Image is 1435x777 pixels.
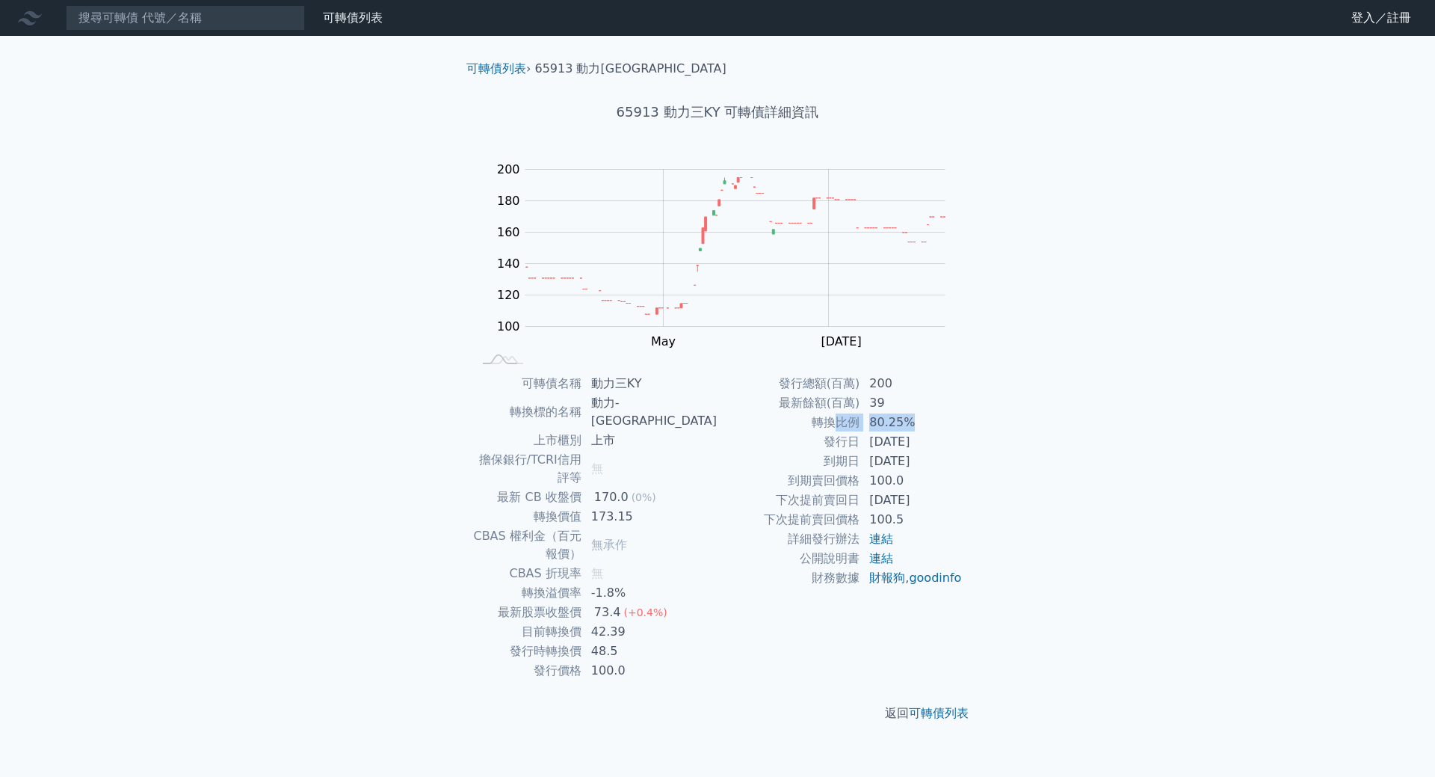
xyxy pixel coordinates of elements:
td: 173.15 [582,507,717,526]
span: (+0.4%) [623,606,667,618]
td: 最新 CB 收盤價 [472,488,582,507]
td: 到期日 [717,452,860,471]
div: 73.4 [591,604,624,621]
td: 詳細發行辦法 [717,529,860,549]
tspan: [DATE] [821,334,862,348]
div: 聊天小工具 [1360,705,1435,777]
td: 到期賣回價格 [717,471,860,491]
td: 發行時轉換價 [472,642,582,661]
td: 擔保銀行/TCRI信用評等 [472,450,582,488]
tspan: 120 [497,288,520,302]
tspan: 200 [497,162,520,176]
a: 連結 [869,532,893,546]
td: 200 [860,374,963,393]
td: 轉換價值 [472,507,582,526]
td: CBAS 權利金（百元報價） [472,526,582,564]
a: 可轉債列表 [909,706,969,720]
td: 動力-[GEOGRAPHIC_DATA] [582,393,717,431]
td: 100.0 [582,661,717,681]
span: 無 [591,461,603,476]
tspan: 180 [497,194,520,208]
p: 返回 [454,704,981,722]
li: 65913 動力[GEOGRAPHIC_DATA] [535,60,726,78]
a: 連結 [869,551,893,565]
div: 170.0 [591,488,632,506]
a: 財報狗 [869,571,905,585]
td: CBAS 折現率 [472,564,582,583]
iframe: Chat Widget [1360,705,1435,777]
td: 最新餘額(百萬) [717,393,860,413]
span: (0%) [632,491,656,503]
g: Chart [490,162,968,348]
td: [DATE] [860,432,963,452]
td: 48.5 [582,642,717,661]
td: -1.8% [582,583,717,603]
td: 財務數據 [717,568,860,588]
input: 搜尋可轉債 代號／名稱 [66,5,305,31]
span: 無承作 [591,538,627,552]
a: goodinfo [909,571,961,585]
td: 發行價格 [472,661,582,681]
td: 100.0 [860,471,963,491]
td: 可轉債名稱 [472,374,582,393]
a: 登入／註冊 [1339,6,1423,30]
td: 動力三KY [582,374,717,393]
td: 發行總額(百萬) [717,374,860,393]
td: 轉換比例 [717,413,860,432]
td: 公開說明書 [717,549,860,568]
td: 39 [860,393,963,413]
td: 最新股票收盤價 [472,603,582,622]
td: 100.5 [860,510,963,529]
td: 目前轉換價 [472,622,582,642]
td: 42.39 [582,622,717,642]
td: 上市櫃別 [472,431,582,450]
tspan: 160 [497,225,520,239]
td: [DATE] [860,452,963,471]
tspan: 140 [497,257,520,271]
h1: 65913 動力三KY 可轉債詳細資訊 [454,102,981,123]
td: 轉換溢價率 [472,583,582,603]
td: 下次提前賣回價格 [717,510,860,529]
td: 下次提前賣回日 [717,491,860,510]
tspan: 100 [497,319,520,334]
td: 上市 [582,431,717,450]
td: 轉換標的名稱 [472,393,582,431]
a: 可轉債列表 [466,61,526,76]
td: , [860,568,963,588]
td: 80.25% [860,413,963,432]
a: 可轉債列表 [323,10,383,25]
td: 發行日 [717,432,860,452]
li: › [466,60,531,78]
tspan: May [651,334,676,348]
td: [DATE] [860,491,963,510]
span: 無 [591,566,603,580]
